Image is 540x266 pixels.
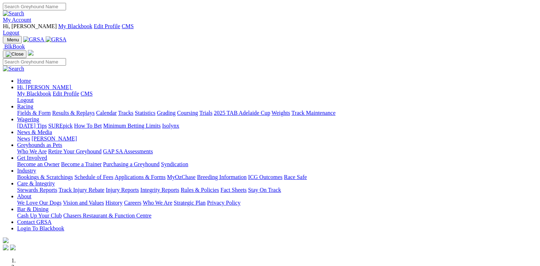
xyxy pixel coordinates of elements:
a: Logout [17,97,34,103]
a: Schedule of Fees [74,174,113,180]
div: About [17,200,537,206]
a: Bar & Dining [17,206,49,212]
a: Racing [17,103,33,109]
img: logo-grsa-white.png [28,50,34,56]
div: Racing [17,110,537,116]
a: Weights [272,110,290,116]
a: Track Injury Rebate [59,187,104,193]
a: Hi, [PERSON_NAME] [17,84,72,90]
img: facebook.svg [3,245,9,250]
a: Bookings & Scratchings [17,174,73,180]
a: History [105,200,122,206]
a: Track Maintenance [292,110,335,116]
a: Rules & Policies [181,187,219,193]
a: Tracks [118,110,133,116]
a: Wagering [17,116,39,122]
img: twitter.svg [10,245,16,250]
img: GRSA [46,36,67,43]
a: How To Bet [74,123,102,129]
a: Minimum Betting Limits [103,123,161,129]
a: Injury Reports [106,187,139,193]
div: Care & Integrity [17,187,537,193]
div: Bar & Dining [17,213,537,219]
img: GRSA [23,36,44,43]
a: Retire Your Greyhound [48,148,102,154]
span: Hi, [PERSON_NAME] [17,84,71,90]
a: Stay On Track [248,187,281,193]
div: My Account [3,23,537,36]
div: Wagering [17,123,537,129]
a: Results & Replays [52,110,95,116]
a: GAP SA Assessments [103,148,153,154]
a: 2025 TAB Adelaide Cup [214,110,270,116]
a: Vision and Values [63,200,104,206]
a: Strategic Plan [174,200,206,206]
a: Integrity Reports [140,187,179,193]
a: Contact GRSA [17,219,51,225]
a: Edit Profile [53,91,79,97]
a: News [17,135,30,142]
a: Grading [157,110,176,116]
a: My Blackbook [17,91,51,97]
img: logo-grsa-white.png [3,237,9,243]
a: Stewards Reports [17,187,57,193]
a: Get Involved [17,155,47,161]
a: Syndication [161,161,188,167]
a: Logout [3,30,19,36]
a: Isolynx [162,123,179,129]
a: Trials [199,110,212,116]
a: MyOzChase [167,174,196,180]
a: Applications & Forms [115,174,166,180]
a: [PERSON_NAME] [31,135,77,142]
a: News & Media [17,129,52,135]
a: Cash Up Your Club [17,213,62,219]
a: Become an Owner [17,161,60,167]
div: Greyhounds as Pets [17,148,537,155]
span: Hi, [PERSON_NAME] [3,23,57,29]
a: Login To Blackbook [17,225,64,231]
input: Search [3,58,66,66]
span: BlkBook [4,44,25,50]
a: Careers [124,200,141,206]
a: Who We Are [17,148,47,154]
a: My Account [3,17,31,23]
a: About [17,193,31,199]
div: Industry [17,174,537,180]
a: Statistics [135,110,156,116]
input: Search [3,3,66,10]
a: Care & Integrity [17,180,55,186]
a: My Blackbook [58,23,92,29]
a: Fields & Form [17,110,51,116]
a: Become a Trainer [61,161,102,167]
button: Toggle navigation [3,50,26,58]
a: Calendar [96,110,117,116]
a: SUREpick [48,123,72,129]
button: Toggle navigation [3,36,22,44]
img: Close [6,51,24,57]
a: Greyhounds as Pets [17,142,62,148]
a: Home [17,78,31,84]
div: News & Media [17,135,537,142]
a: BlkBook [3,44,25,50]
a: [DATE] Tips [17,123,47,129]
a: We Love Our Dogs [17,200,61,206]
a: Privacy Policy [207,200,241,206]
a: Purchasing a Greyhound [103,161,160,167]
span: Menu [7,37,19,42]
a: Breeding Information [197,174,247,180]
div: Hi, [PERSON_NAME] [17,91,537,103]
a: Industry [17,168,36,174]
a: Chasers Restaurant & Function Centre [63,213,151,219]
a: Who We Are [143,200,172,206]
a: ICG Outcomes [248,174,282,180]
a: CMS [122,23,134,29]
a: Race Safe [284,174,307,180]
img: Search [3,10,24,17]
a: Edit Profile [94,23,120,29]
a: Coursing [177,110,198,116]
div: Get Involved [17,161,537,168]
a: CMS [81,91,93,97]
a: Fact Sheets [221,187,247,193]
img: Search [3,66,24,72]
